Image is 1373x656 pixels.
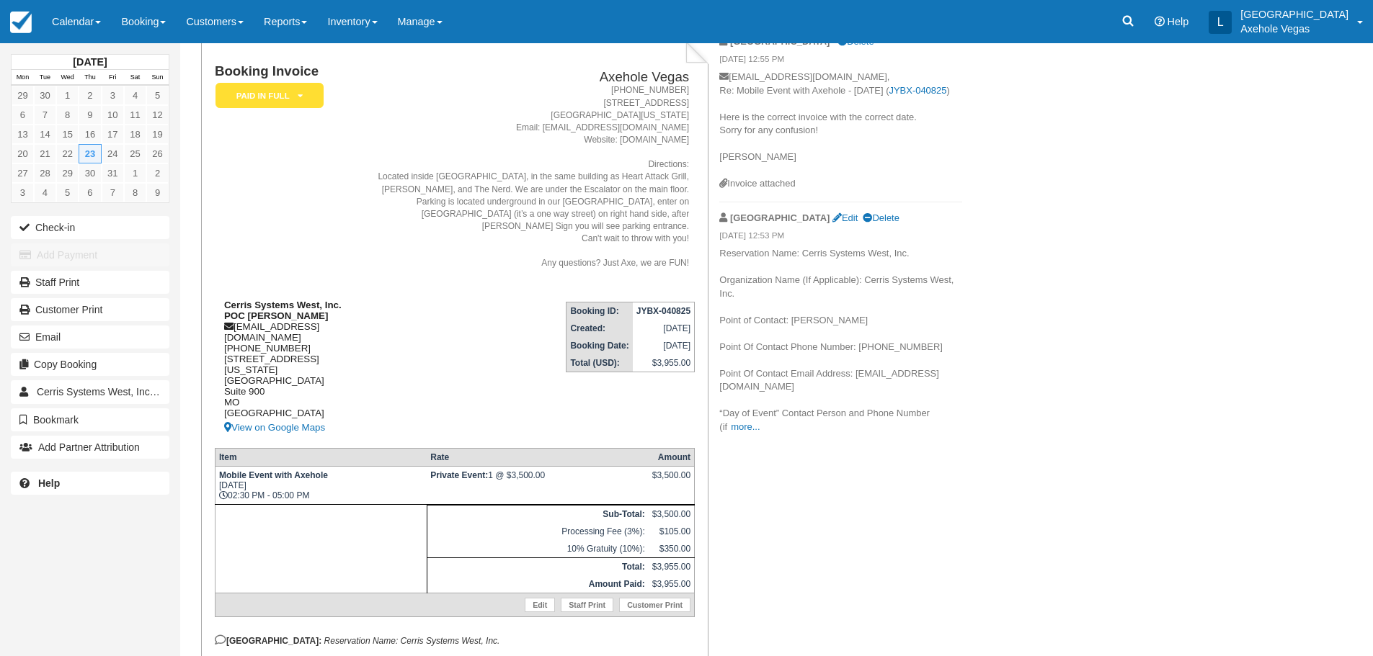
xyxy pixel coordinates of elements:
td: [DATE] 02:30 PM - 05:00 PM [215,466,427,504]
a: Help [11,472,169,495]
a: 18 [124,125,146,144]
button: Check-in [11,216,169,239]
a: Paid in Full [215,82,319,109]
th: Created: [566,320,633,337]
a: 10 [102,105,124,125]
th: Thu [79,70,101,86]
a: Delete [863,212,899,223]
a: 5 [146,86,169,105]
i: Help [1155,17,1165,27]
a: 15 [56,125,79,144]
th: Booking ID: [566,302,633,320]
button: Add Partner Attribution [11,436,169,459]
span: Cerris Systems West, Inc. POC [PERSON_NAME] [37,386,263,397]
a: 5 [56,183,79,202]
a: 9 [146,183,169,202]
th: Wed [56,70,79,86]
th: Total (USD): [566,354,633,372]
div: Invoice attached [719,177,962,191]
a: 25 [124,144,146,163]
td: $3,955.00 [649,557,695,575]
p: [EMAIL_ADDRESS][DOMAIN_NAME], Re: Mobile Event with Axehole - [DATE] ( ) Here is the correct invo... [719,71,962,177]
a: 1 [124,163,146,183]
a: 19 [146,125,169,144]
a: 4 [34,183,56,202]
div: [EMAIL_ADDRESS][DOMAIN_NAME] [PHONE_NUMBER] [STREET_ADDRESS] [US_STATE][GEOGRAPHIC_DATA] Suite 90... [215,300,350,436]
p: Reservation Name: Cerris Systems West, Inc. Organization Name (If Applicable): Cerris Systems Wes... [719,247,962,433]
td: [DATE] [633,320,695,337]
td: $105.00 [649,523,695,540]
td: 10% Gratuity (10%): [427,540,649,558]
a: 6 [79,183,101,202]
button: Bookmark [11,408,169,431]
em: [DATE] 12:53 PM [719,230,962,246]
div: L [1209,11,1232,34]
a: Edit [525,598,555,612]
a: Delete [837,36,874,47]
th: Fri [102,70,124,86]
strong: [GEOGRAPHIC_DATA]: [215,636,321,646]
address: [PHONE_NUMBER] [STREET_ADDRESS] [GEOGRAPHIC_DATA][US_STATE] Email: [EMAIL_ADDRESS][DOMAIN_NAME] W... [356,84,689,269]
a: Customer Print [619,598,690,612]
th: Sub-Total: [427,505,649,523]
p: [GEOGRAPHIC_DATA] [1240,7,1348,22]
th: Booking Date: [566,337,633,354]
td: 1 @ $3,500.00 [427,466,649,504]
a: 26 [146,144,169,163]
a: 1 [56,86,79,105]
a: 24 [102,144,124,163]
a: 14 [34,125,56,144]
a: Staff Print [11,271,169,294]
a: 12 [146,105,169,125]
a: Cerris Systems West, Inc. POC [PERSON_NAME] [11,380,169,403]
a: 3 [12,183,34,202]
a: 7 [102,183,124,202]
button: Add Payment [11,243,169,266]
a: 31 [102,163,124,183]
a: 20 [12,144,34,163]
a: 28 [34,163,56,183]
a: 9 [79,105,101,125]
a: 4 [124,86,146,105]
a: 11 [124,105,146,125]
img: checkfront-main-nav-mini-logo.png [10,12,32,33]
em: Paid in Full [215,83,324,108]
td: $3,500.00 [649,505,695,523]
a: View on Google Maps [224,418,350,436]
a: JYBX-040825 [889,85,947,96]
a: 22 [56,144,79,163]
th: Amount Paid: [427,575,649,593]
strong: [GEOGRAPHIC_DATA] [730,36,830,47]
th: Rate [427,448,649,466]
a: 2 [79,86,101,105]
th: Tue [34,70,56,86]
span: Help [1168,16,1189,27]
a: 27 [12,163,34,183]
a: more... [731,421,760,432]
strong: Private Event [430,470,488,480]
p: Axehole Vegas [1240,22,1348,36]
a: 7 [34,105,56,125]
a: 16 [79,125,101,144]
em: [DATE] 12:55 PM [719,53,962,69]
a: 13 [12,125,34,144]
th: Item [215,448,427,466]
div: $3,500.00 [652,470,690,492]
td: $350.00 [649,540,695,558]
a: Customer Print [11,298,169,321]
button: Email [11,325,169,349]
th: Sun [146,70,169,86]
a: 6 [12,105,34,125]
strong: [DATE] [73,56,107,68]
th: Mon [12,70,34,86]
a: Staff Print [561,598,613,612]
h1: Booking Invoice [215,64,350,79]
h2: Axehole Vegas [356,70,689,85]
td: $3,955.00 [633,354,695,372]
button: Copy Booking [11,353,169,376]
strong: Mobile Event with Axehole [219,470,328,480]
a: 2 [146,163,169,183]
th: Amount [649,448,695,466]
a: 30 [34,86,56,105]
th: Sat [124,70,146,86]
